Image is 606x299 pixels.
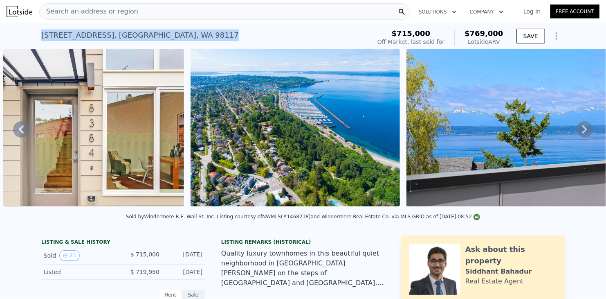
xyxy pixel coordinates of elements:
[516,29,545,43] button: SAVE
[130,251,159,258] span: $ 715,000
[41,29,239,41] div: [STREET_ADDRESS] , [GEOGRAPHIC_DATA] , WA 98117
[41,239,205,247] div: LISTING & SALE HISTORY
[40,7,138,16] span: Search an address or region
[377,38,444,46] div: Off Market, last sold for
[474,214,480,220] img: NWMLS Logo
[465,244,557,267] div: Ask about this property
[217,214,480,220] div: Listing courtesy of NWMLS (#1468238) and Windermere Real Estate Co. via MLS GRID as of [DATE] 08:52
[221,249,385,288] div: Quality luxury townhomes in this beautiful quiet neighborhood in [GEOGRAPHIC_DATA][PERSON_NAME] o...
[465,276,524,286] div: Real Estate Agent
[130,269,159,275] span: $ 719,950
[514,7,550,16] a: Log In
[166,250,202,261] div: [DATE]
[412,5,463,19] button: Solutions
[221,239,385,245] div: Listing Remarks (Historical)
[465,29,503,38] span: $769,000
[548,28,565,44] button: Show Options
[550,5,599,18] a: Free Account
[392,29,431,38] span: $715,000
[7,6,32,17] img: Lotside
[3,49,184,206] img: Sale: 117589830 Parcel: 97928128
[463,5,510,19] button: Company
[59,250,79,261] button: View historical data
[465,38,503,46] div: Lotside ARV
[126,214,217,220] div: Sold by Windermere R.E. Wall St. Inc. .
[44,268,117,276] div: Listed
[44,250,117,261] div: Sold
[166,268,202,276] div: [DATE]
[191,49,400,206] img: Sale: 117589830 Parcel: 97928128
[465,267,532,276] div: Siddhant Bahadur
